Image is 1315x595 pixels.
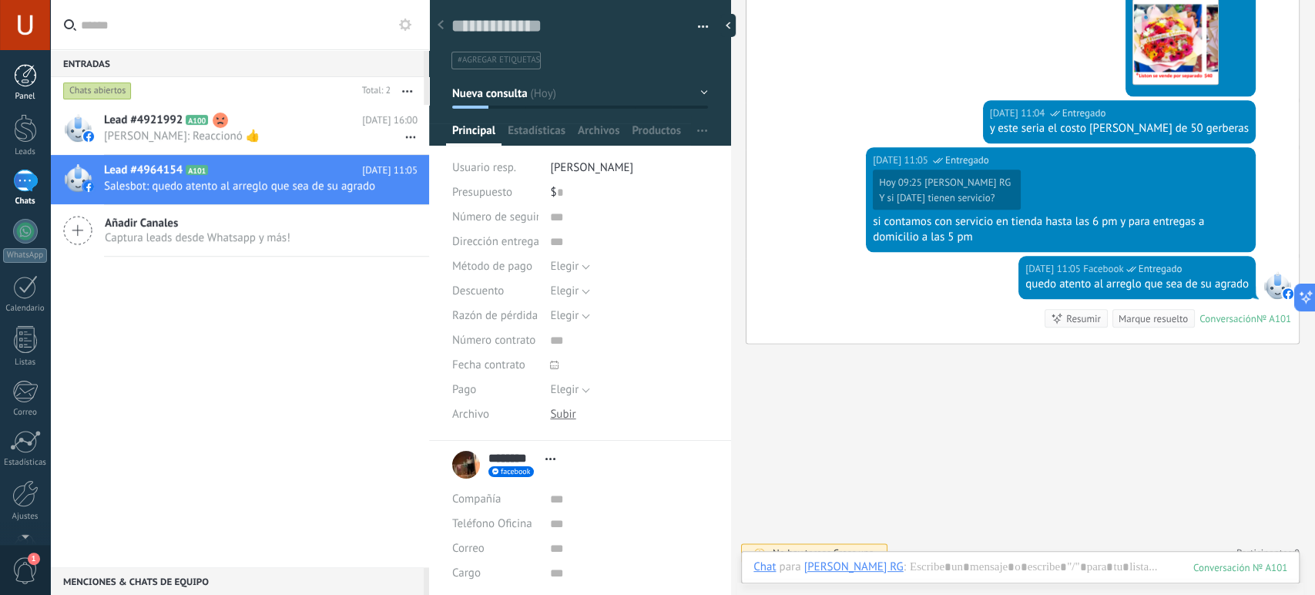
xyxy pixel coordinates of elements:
div: Marque resuelto [1119,311,1188,326]
div: Razón de pérdida [452,304,538,328]
span: para [779,560,800,575]
div: [DATE] 11:05 [1025,261,1083,277]
div: Presupuesto [452,180,538,205]
div: Chats abiertos [63,82,132,100]
div: № A101 [1256,312,1291,325]
span: Método de pago [452,261,532,272]
span: Número contrato [452,334,535,346]
div: Estadísticas [3,458,48,468]
span: [PERSON_NAME] [550,160,633,175]
button: Más [391,77,424,105]
button: Elegir [550,254,590,279]
span: Teléfono Oficina [452,516,532,531]
span: Elegir [550,259,579,274]
span: Archivo [452,408,489,420]
span: Facebook [1083,261,1124,277]
div: Pago [452,378,538,402]
span: facebook [501,468,530,476]
span: A101 [186,165,208,175]
span: Razón de pérdida [452,310,538,321]
div: si contamos con servicio en tienda hasta las 6 pm y para entregas a domicilio a las 5 pm [873,214,1249,245]
div: quedo atento al arreglo que sea de su agrado [1025,277,1249,292]
span: Entregado [1139,261,1182,277]
span: : [904,560,906,575]
div: $ [550,180,708,205]
span: Elegir [550,284,579,298]
span: Añadir Canales [105,216,290,230]
div: Y si [DATE] tienen servicio? [879,192,1011,204]
div: Hoy 09:25 [879,176,924,189]
span: [DATE] 11:05 [362,163,418,178]
span: Usuario resp. [452,160,516,175]
img: facebook-sm.svg [83,181,94,192]
span: [DATE] 16:00 [362,113,418,128]
div: Chats [3,197,48,207]
span: Dirección entrega [452,236,539,247]
div: Entradas [50,49,424,77]
span: Captura leads desde Whatsapp y más! [105,230,290,245]
div: Calendario [3,304,48,314]
span: Sandy RG [924,176,1011,189]
div: [DATE] 11:05 [873,153,931,168]
span: Estadísticas [508,123,565,146]
div: Ajustes [3,512,48,522]
span: #agregar etiquetas [458,55,540,66]
div: Correo [3,408,48,418]
div: Sandy RG [803,560,903,573]
div: Panel [3,92,48,102]
span: Archivos [578,123,619,146]
div: Número contrato [452,328,538,353]
button: Correo [452,536,485,561]
div: y este seria el costo [PERSON_NAME] de 50 gerberas [990,121,1249,136]
div: Leads [3,147,48,157]
div: No hay tareas. [773,546,874,560]
span: Productos [632,123,681,146]
div: Archivo [452,402,538,427]
div: WhatsApp [3,248,47,263]
span: Entregado [1062,106,1106,121]
span: Elegir [550,382,579,397]
div: Usuario resp. [452,156,538,180]
span: Crear una [833,546,874,560]
span: Elegir [550,308,579,323]
div: Total: 2 [356,83,391,99]
span: Presupuesto [452,185,512,200]
span: 0 [1294,546,1300,560]
div: Cargo [452,561,538,586]
span: A100 [186,115,208,125]
div: Conversación [1199,312,1256,325]
span: Descuento [452,285,504,297]
div: Dirección entrega [452,230,538,254]
a: Lead #4964154 A101 [DATE] 11:05 Salesbot: quedo atento al arreglo que sea de su agrado [50,155,429,204]
div: Número de seguimiento [452,205,538,230]
div: Menciones & Chats de equipo [50,567,424,595]
button: Elegir [550,279,590,304]
button: Elegir [550,378,590,402]
span: Entregado [945,153,989,168]
img: facebook-sm.svg [83,131,94,142]
div: Resumir [1066,311,1101,326]
span: Pago [452,384,476,395]
div: 101 [1193,561,1287,574]
span: Número de seguimiento [452,211,571,223]
span: Fecha contrato [452,359,525,371]
a: Lead #4921992 A100 [DATE] 16:00 [PERSON_NAME]: Reaccionó 👍 [50,105,429,154]
span: Correo [452,541,485,556]
div: Fecha contrato [452,353,538,378]
button: Teléfono Oficina [452,512,532,536]
span: 1 [28,553,40,565]
span: Cargo [452,567,481,579]
span: Principal [452,123,495,146]
button: Elegir [550,304,590,328]
div: Ocultar [720,14,736,37]
span: Salesbot: quedo atento al arreglo que sea de su agrado [104,179,388,193]
img: facebook-sm.svg [1283,288,1293,299]
div: [DATE] 11:04 [990,106,1048,121]
span: Lead #4921992 [104,113,183,128]
div: Listas [3,358,48,368]
span: [PERSON_NAME]: Reaccionó 👍 [104,129,388,143]
span: Lead #4964154 [104,163,183,178]
div: Compañía [452,487,538,512]
a: Participantes:0 [1236,546,1300,560]
span: Facebook [1263,271,1291,299]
